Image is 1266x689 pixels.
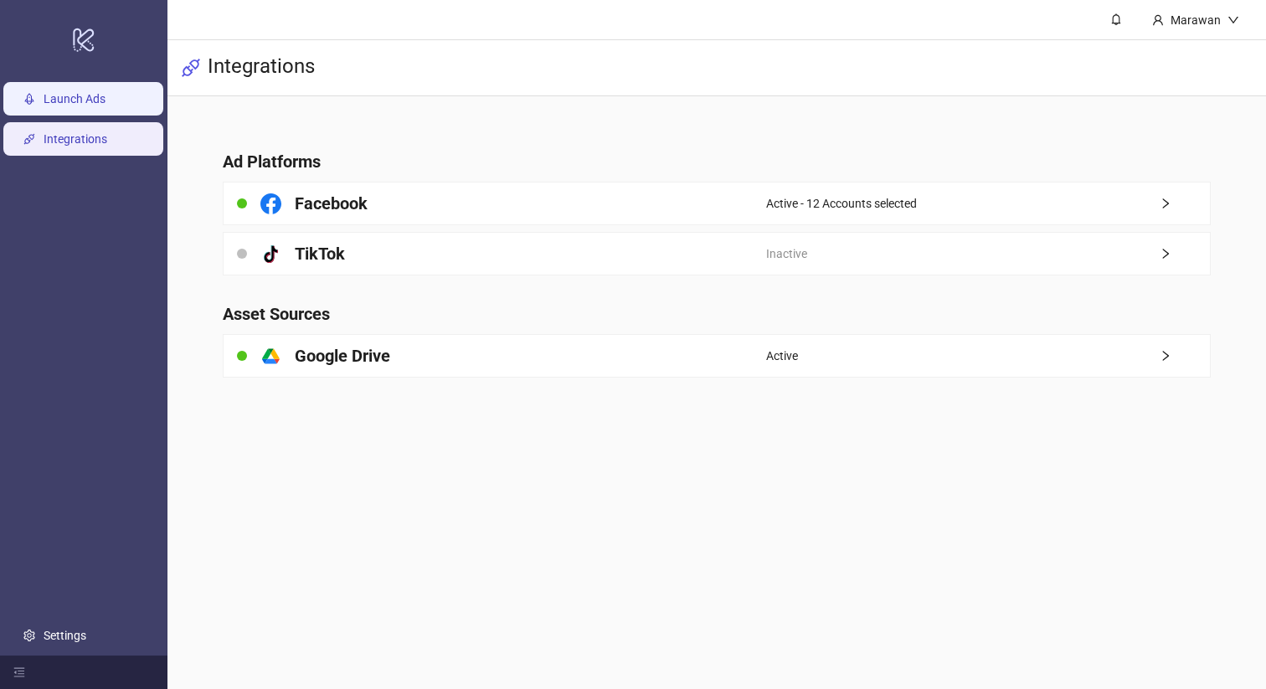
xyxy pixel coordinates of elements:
span: Active - 12 Accounts selected [766,194,917,213]
span: user [1152,14,1164,26]
h4: Ad Platforms [223,150,1210,173]
span: Active [766,347,798,365]
h4: Facebook [295,192,368,215]
a: FacebookActive - 12 Accounts selectedright [223,182,1210,225]
span: right [1160,248,1210,260]
a: Launch Ads [44,92,105,105]
h4: TikTok [295,242,345,265]
a: Google DriveActiveright [223,334,1210,378]
span: right [1160,198,1210,209]
span: api [181,58,201,78]
h4: Google Drive [295,344,390,368]
a: TikTokInactiveright [223,232,1210,275]
span: down [1227,14,1239,26]
span: menu-fold [13,666,25,678]
div: Marawan [1164,11,1227,29]
span: bell [1110,13,1122,25]
span: Inactive [766,244,807,263]
h3: Integrations [208,54,315,82]
h4: Asset Sources [223,302,1210,326]
a: Settings [44,629,86,642]
span: right [1160,350,1210,362]
a: Integrations [44,132,107,146]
